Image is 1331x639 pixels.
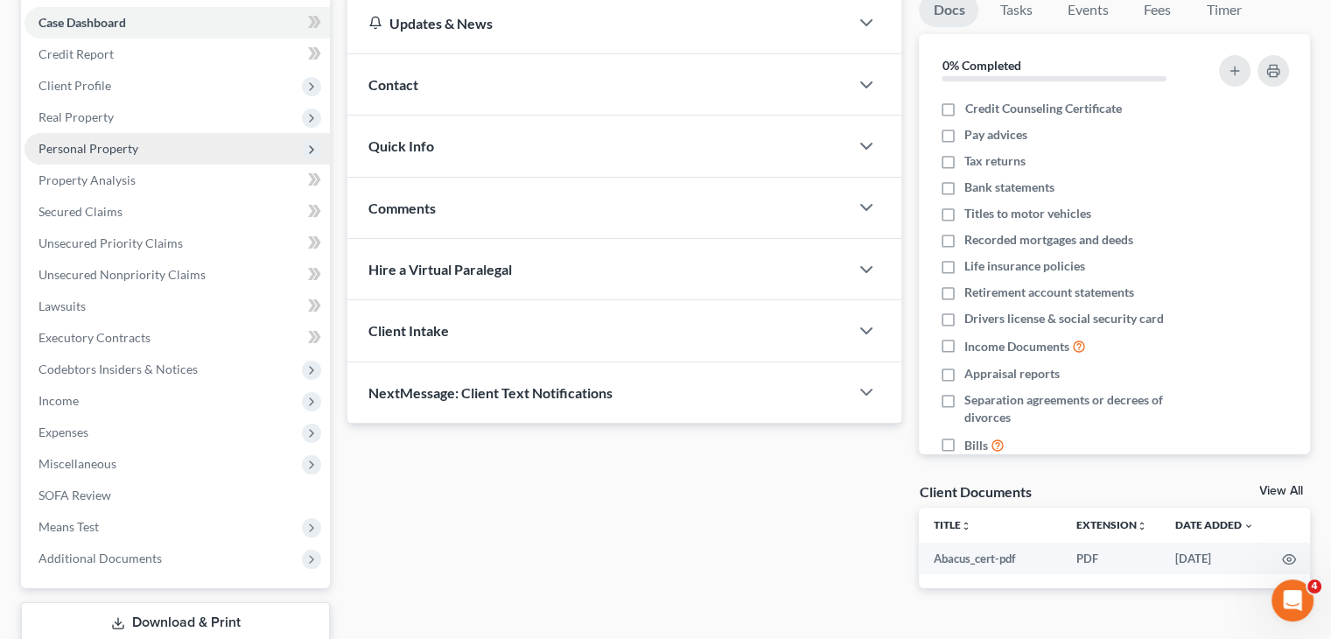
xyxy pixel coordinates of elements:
[39,488,111,502] span: SOFA Review
[964,310,1164,327] span: Drivers license & social security card
[919,482,1031,501] div: Client Documents
[964,152,1026,170] span: Tax returns
[39,204,123,219] span: Secured Claims
[39,298,86,313] span: Lawsuits
[25,39,330,70] a: Credit Report
[25,228,330,259] a: Unsecured Priority Claims
[964,257,1085,275] span: Life insurance policies
[39,267,206,282] span: Unsecured Nonpriority Claims
[39,172,136,187] span: Property Analysis
[25,259,330,291] a: Unsecured Nonpriority Claims
[39,235,183,250] span: Unsecured Priority Claims
[368,14,828,32] div: Updates & News
[368,76,418,93] span: Contact
[368,137,434,154] span: Quick Info
[964,391,1197,426] span: Separation agreements or decrees of divorces
[39,456,116,471] span: Miscellaneous
[39,425,88,439] span: Expenses
[933,518,970,531] a: Titleunfold_more
[39,519,99,534] span: Means Test
[39,393,79,408] span: Income
[368,384,613,401] span: NextMessage: Client Text Notifications
[368,261,512,277] span: Hire a Virtual Paralegal
[1259,485,1303,497] a: View All
[964,338,1069,355] span: Income Documents
[964,100,1121,117] span: Credit Counseling Certificate
[1137,521,1147,531] i: unfold_more
[39,15,126,30] span: Case Dashboard
[25,165,330,196] a: Property Analysis
[960,521,970,531] i: unfold_more
[25,291,330,322] a: Lawsuits
[964,205,1091,222] span: Titles to motor vehicles
[1062,543,1161,574] td: PDF
[25,480,330,511] a: SOFA Review
[964,437,988,454] span: Bills
[964,231,1133,249] span: Recorded mortgages and deeds
[1307,579,1321,593] span: 4
[25,196,330,228] a: Secured Claims
[39,78,111,93] span: Client Profile
[1243,521,1254,531] i: expand_more
[919,543,1062,574] td: Abacus_cert-pdf
[39,330,151,345] span: Executory Contracts
[39,362,198,376] span: Codebtors Insiders & Notices
[368,200,436,216] span: Comments
[964,284,1134,301] span: Retirement account statements
[1271,579,1313,621] iframe: Intercom live chat
[25,7,330,39] a: Case Dashboard
[39,109,114,124] span: Real Property
[39,46,114,61] span: Credit Report
[39,551,162,565] span: Additional Documents
[1161,543,1268,574] td: [DATE]
[964,179,1054,196] span: Bank statements
[964,365,1060,383] span: Appraisal reports
[1175,518,1254,531] a: Date Added expand_more
[942,58,1020,73] strong: 0% Completed
[964,126,1027,144] span: Pay advices
[368,322,449,339] span: Client Intake
[39,141,138,156] span: Personal Property
[25,322,330,354] a: Executory Contracts
[1076,518,1147,531] a: Extensionunfold_more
